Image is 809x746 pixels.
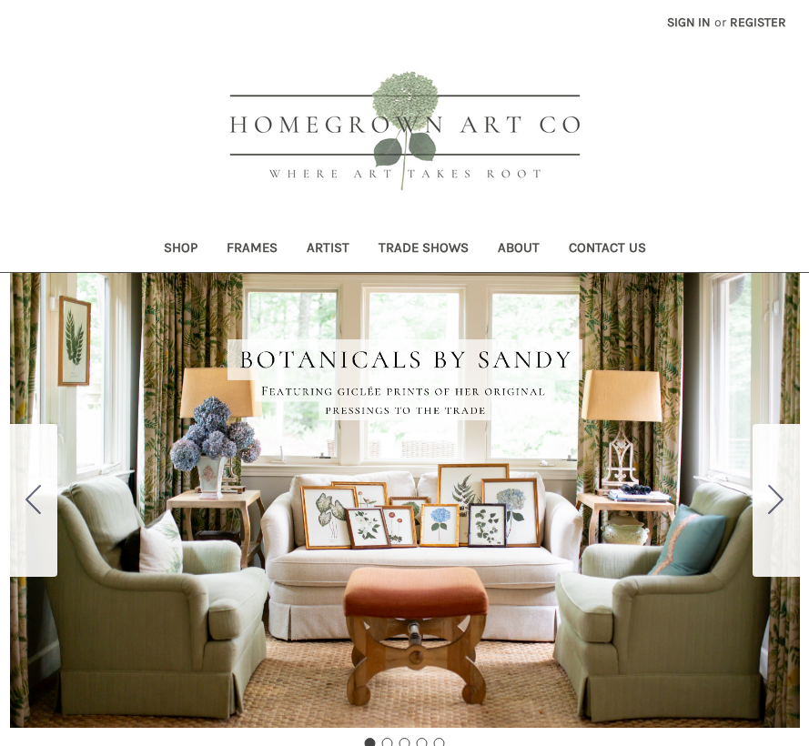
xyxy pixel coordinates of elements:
button: Go to slide 2 [753,424,800,577]
a: About [483,227,554,272]
a: Frames [212,227,292,272]
a: Contact Us [554,227,661,272]
button: Go to slide 5 [10,424,57,577]
a: Trade Shows [364,227,483,272]
span: or [713,13,728,32]
a: Artist [292,227,364,272]
img: HOMEGROWN ART CO [200,51,610,215]
a: Shop [149,227,212,272]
